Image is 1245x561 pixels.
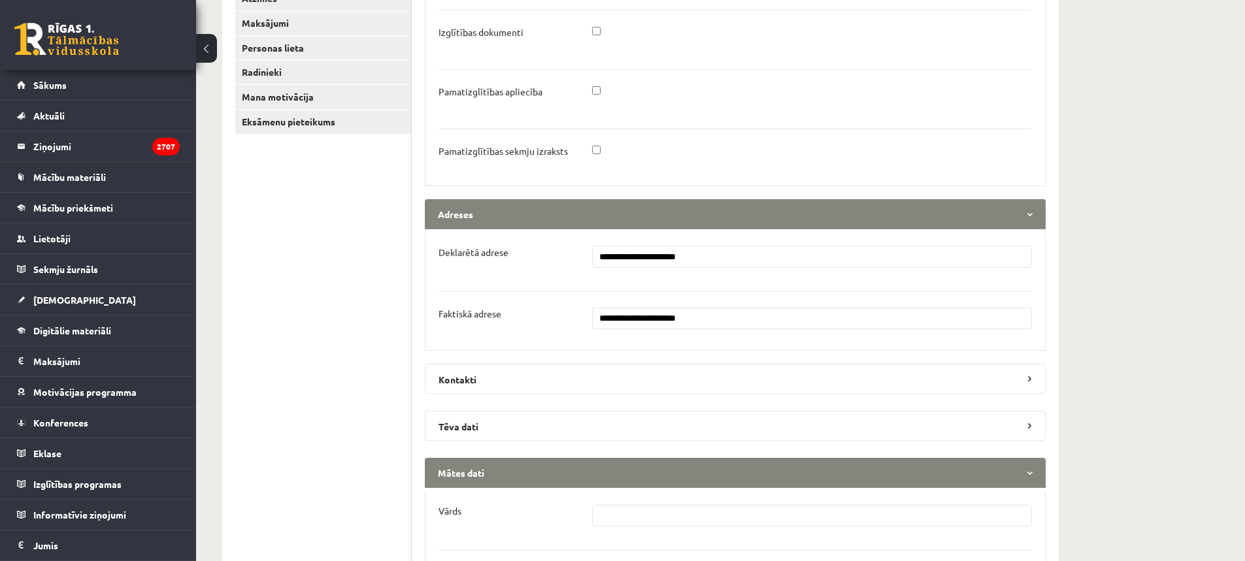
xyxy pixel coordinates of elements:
a: [DEMOGRAPHIC_DATA] [17,285,180,315]
p: Deklarētā adrese [439,246,508,258]
span: Motivācijas programma [33,386,137,398]
span: Lietotāji [33,232,71,244]
a: Rīgas 1. Tālmācības vidusskola [14,23,119,56]
span: Eklase [33,447,61,459]
a: Eksāmenu pieteikums [235,110,411,134]
p: Pamatizglītības sekmju izraksts [439,145,568,157]
i: 2707 [152,138,180,155]
a: Konferences [17,408,180,438]
p: Vārds [439,505,461,517]
a: Ziņojumi2707 [17,131,180,161]
a: Personas lieta [235,36,411,60]
legend: Maksājumi [33,346,180,376]
span: Mācību materiāli [33,171,106,183]
span: Konferences [33,417,88,428]
a: Maksājumi [17,346,180,376]
span: [DEMOGRAPHIC_DATA] [33,294,136,306]
a: Sekmju žurnāls [17,254,180,284]
legend: Tēva dati [425,411,1046,441]
a: Izglītības programas [17,469,180,499]
span: Izglītības programas [33,478,122,490]
p: Faktiskā adrese [439,308,501,319]
a: Motivācijas programma [17,377,180,407]
a: Eklase [17,438,180,468]
a: Radinieki [235,60,411,84]
span: Digitālie materiāli [33,325,111,336]
a: Mana motivācija [235,85,411,109]
span: Sākums [33,79,67,91]
span: Informatīvie ziņojumi [33,509,126,521]
p: Pamatizglītības apliecība [439,86,542,97]
span: Aktuāli [33,110,65,121]
legend: Kontakti [425,364,1046,394]
legend: Ziņojumi [33,131,180,161]
p: Izglītības dokumenti [439,26,523,38]
legend: Mātes dati [425,458,1046,488]
a: Digitālie materiāli [17,315,180,345]
a: Jumis [17,530,180,560]
a: Informatīvie ziņojumi [17,500,180,530]
a: Aktuāli [17,101,180,131]
legend: Adreses [425,199,1046,229]
span: Mācību priekšmeti [33,202,113,214]
a: Lietotāji [17,223,180,253]
a: Maksājumi [235,11,411,35]
span: Sekmju žurnāls [33,263,98,275]
a: Mācību materiāli [17,162,180,192]
a: Mācību priekšmeti [17,193,180,223]
span: Jumis [33,539,58,551]
a: Sākums [17,70,180,100]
